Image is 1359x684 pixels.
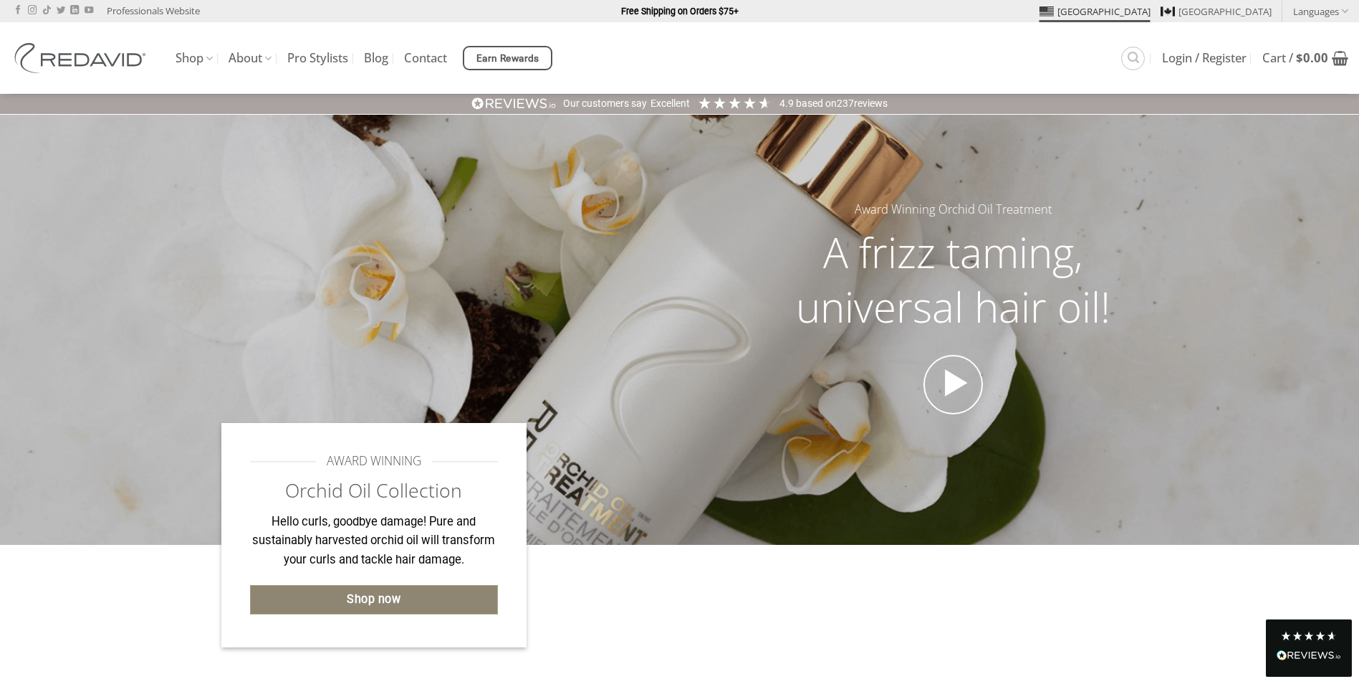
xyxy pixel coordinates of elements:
a: Blog [364,45,388,71]
span: AWARD WINNING [327,452,421,471]
strong: Free Shipping on Orders $75+ [621,6,739,16]
a: Open video in lightbox [923,355,984,415]
a: Follow on YouTube [85,6,93,16]
a: About [229,44,272,72]
p: Hello curls, goodbye damage! Pure and sustainably harvested orchid oil will transform your curls ... [250,513,499,570]
div: Excellent [650,97,690,111]
span: 4.9 [779,98,796,109]
bdi: 0.00 [1296,49,1328,66]
a: Follow on Instagram [28,6,37,16]
h2: A frizz taming, universal hair oil! [769,225,1138,333]
div: Read All Reviews [1266,619,1352,677]
a: Follow on Facebook [14,6,22,16]
div: 4.92 Stars [697,95,772,110]
a: Follow on Twitter [57,6,65,16]
a: View cart [1262,42,1348,74]
span: $ [1296,49,1303,66]
h5: Award Winning Orchid Oil Treatment [769,200,1138,219]
span: Shop now [347,590,400,609]
img: REVIEWS.io [471,97,556,110]
img: REVIEWS.io [1277,650,1341,660]
h2: Orchid Oil Collection [250,478,499,503]
div: 4.8 Stars [1280,630,1338,642]
a: [GEOGRAPHIC_DATA] [1039,1,1151,22]
div: Our customers say [563,97,647,111]
a: Follow on LinkedIn [70,6,79,16]
span: Based on [796,98,837,109]
a: Shop now [250,585,499,614]
span: reviews [854,98,888,109]
a: Contact [404,45,447,71]
span: Earn Rewards [476,51,539,67]
div: Read All Reviews [1277,647,1341,666]
a: Follow on TikTok [42,6,51,16]
a: Search [1121,47,1145,70]
span: Login / Register [1162,52,1247,64]
a: Languages [1293,1,1348,22]
a: Login / Register [1162,45,1247,71]
a: Pro Stylists [287,45,348,71]
span: 237 [837,98,854,109]
span: Cart / [1262,52,1328,64]
a: [GEOGRAPHIC_DATA] [1161,1,1272,22]
img: REDAVID Salon Products | United States [11,43,154,73]
a: Shop [176,44,213,72]
a: Earn Rewards [463,46,552,70]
